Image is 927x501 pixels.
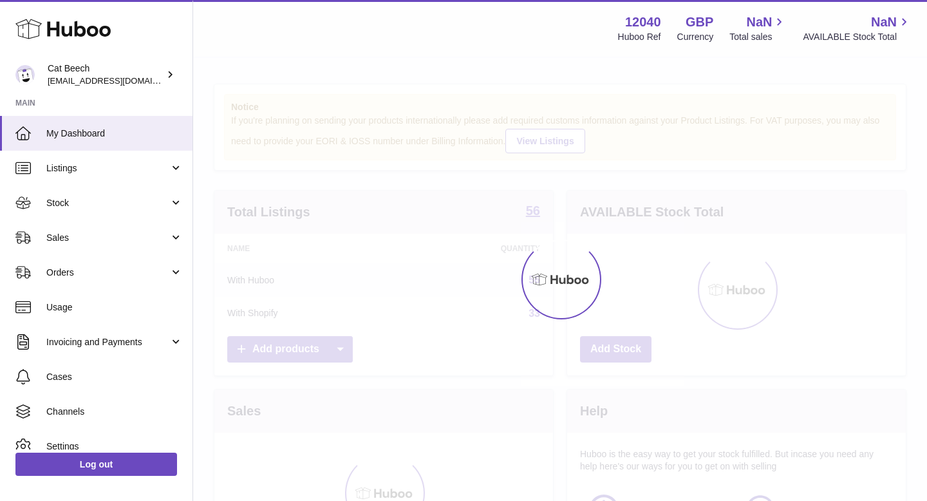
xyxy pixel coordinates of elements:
div: Huboo Ref [618,31,661,43]
span: Usage [46,301,183,314]
strong: GBP [686,14,713,31]
div: Currency [677,31,714,43]
span: My Dashboard [46,128,183,140]
span: Stock [46,197,169,209]
a: NaN AVAILABLE Stock Total [803,14,912,43]
span: NaN [746,14,772,31]
span: Listings [46,162,169,175]
span: Sales [46,232,169,244]
span: Invoicing and Payments [46,336,169,348]
span: Settings [46,440,183,453]
span: AVAILABLE Stock Total [803,31,912,43]
span: Orders [46,267,169,279]
span: Cases [46,371,183,383]
a: NaN Total sales [729,14,787,43]
span: [EMAIL_ADDRESS][DOMAIN_NAME] [48,75,189,86]
span: Channels [46,406,183,418]
span: Total sales [729,31,787,43]
div: Cat Beech [48,62,164,87]
img: Cat@thetruthbrush.com [15,65,35,84]
span: NaN [871,14,897,31]
a: Log out [15,453,177,476]
strong: 12040 [625,14,661,31]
